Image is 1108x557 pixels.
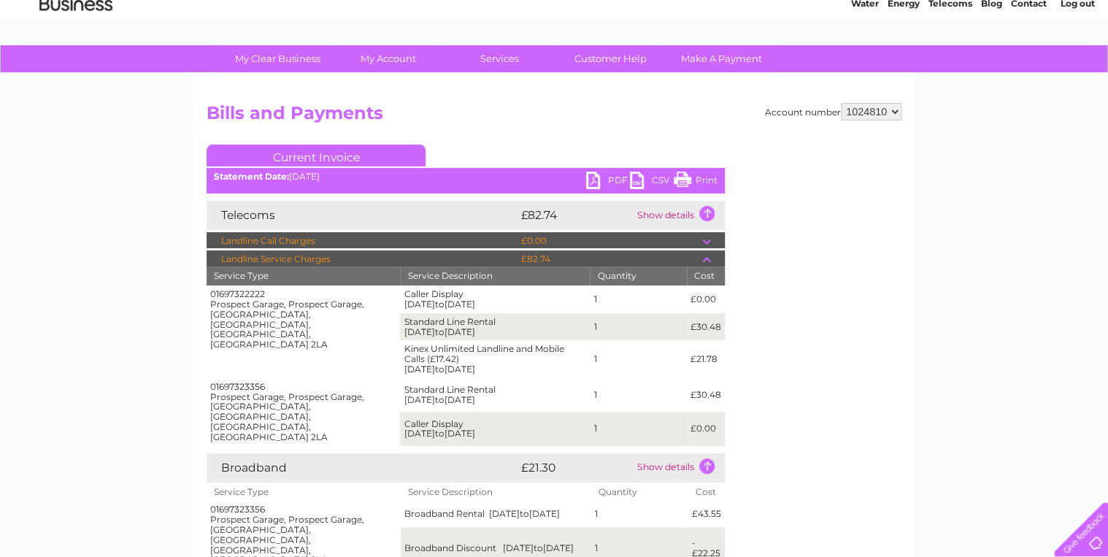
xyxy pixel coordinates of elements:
td: 1 [590,378,687,412]
span: to [434,394,444,405]
div: 01697322222 Prospect Garage, Prospect Garage, [GEOGRAPHIC_DATA], [GEOGRAPHIC_DATA], [GEOGRAPHIC_D... [210,289,396,350]
a: Print [674,172,717,193]
a: Blog [981,62,1002,73]
a: Make A Payment [661,45,782,72]
a: Current Invoice [207,145,426,166]
th: Cost [688,483,725,502]
th: Service Type [207,483,401,502]
span: to [434,428,444,439]
th: Quantity [591,483,688,502]
a: CSV [630,172,674,193]
td: Landline Call Charges [207,232,518,250]
a: Telecoms [928,62,972,73]
td: 1 [590,340,687,377]
a: Customer Help [550,45,671,72]
td: Standard Line Rental [DATE] [DATE] [400,313,590,341]
span: to [520,508,529,519]
span: to [434,364,444,374]
td: Caller Display [DATE] [DATE] [400,412,590,445]
div: Account number [765,103,901,120]
a: Contact [1011,62,1047,73]
a: Energy [888,62,920,73]
div: [DATE] [207,172,725,182]
td: £30.48 [687,378,725,412]
a: Log out [1060,62,1094,73]
a: Services [439,45,560,72]
th: Service Type [207,266,400,285]
td: £0.00 [518,232,702,250]
span: to [434,326,444,337]
a: PDF [586,172,630,193]
th: Service Description [401,483,591,502]
th: Quantity [590,266,687,285]
span: to [534,542,543,553]
td: £43.55 [688,501,725,527]
td: £82.74 [518,250,702,268]
td: Kinex Unlimited Landline and Mobile Calls (£17.42) [DATE] [DATE] [400,340,590,377]
td: Caller Display [DATE] [DATE] [400,285,590,313]
td: 1 [591,501,688,527]
b: Statement Date: [214,171,289,182]
a: My Clear Business [218,45,338,72]
th: Service Description [400,266,590,285]
span: to [434,299,444,310]
div: Clear Business is a trading name of Verastar Limited (registered in [GEOGRAPHIC_DATA] No. 3667643... [210,8,900,71]
td: £0.00 [687,285,725,313]
td: 1 [590,412,687,445]
td: Telecoms [207,201,518,230]
td: Show details [634,453,725,483]
td: 1 [590,285,687,313]
td: £30.48 [687,313,725,341]
td: £82.74 [518,201,634,230]
h2: Bills and Payments [207,103,901,131]
img: logo.png [39,38,113,82]
td: £0.00 [687,412,725,445]
td: Show details [634,201,725,230]
td: 1 [590,313,687,341]
th: Cost [687,266,725,285]
a: 0333 014 3131 [833,7,934,26]
td: £21.78 [687,340,725,377]
a: My Account [328,45,449,72]
td: Landline Service Charges [207,250,518,268]
td: Broadband Rental [DATE] [DATE] [401,501,591,527]
td: Standard Line Rental [DATE] [DATE] [400,378,590,412]
a: Water [851,62,879,73]
td: Broadband [207,453,518,483]
td: £21.30 [518,453,634,483]
div: 01697323356 Prospect Garage, Prospect Garage, [GEOGRAPHIC_DATA], [GEOGRAPHIC_DATA], [GEOGRAPHIC_D... [210,382,396,442]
